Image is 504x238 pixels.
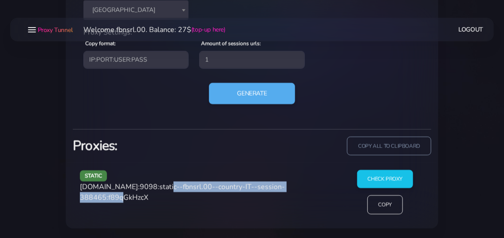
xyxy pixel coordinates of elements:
[73,24,225,35] li: Welcome fbnsrl.00. Balance: 27$
[459,21,484,38] a: Logout
[85,40,116,48] label: Copy format:
[201,40,261,48] label: Amount of sessions urls:
[357,170,413,188] input: Check Proxy
[191,25,225,34] a: (top-up here)
[461,195,493,227] iframe: Webchat Widget
[38,26,73,34] span: Proxy Tunnel
[73,137,247,155] h3: Proxies:
[209,83,295,104] button: Generate
[80,182,285,202] span: [DOMAIN_NAME]:9098:static--fbnsrl.00--country-IT--session-388465:f89qGkHzcX
[83,0,189,20] span: Italy
[80,171,107,182] span: static
[367,195,403,214] input: Copy
[347,137,431,156] input: copy all to clipboard
[36,23,73,37] a: Proxy Tunnel
[89,4,183,16] span: Italy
